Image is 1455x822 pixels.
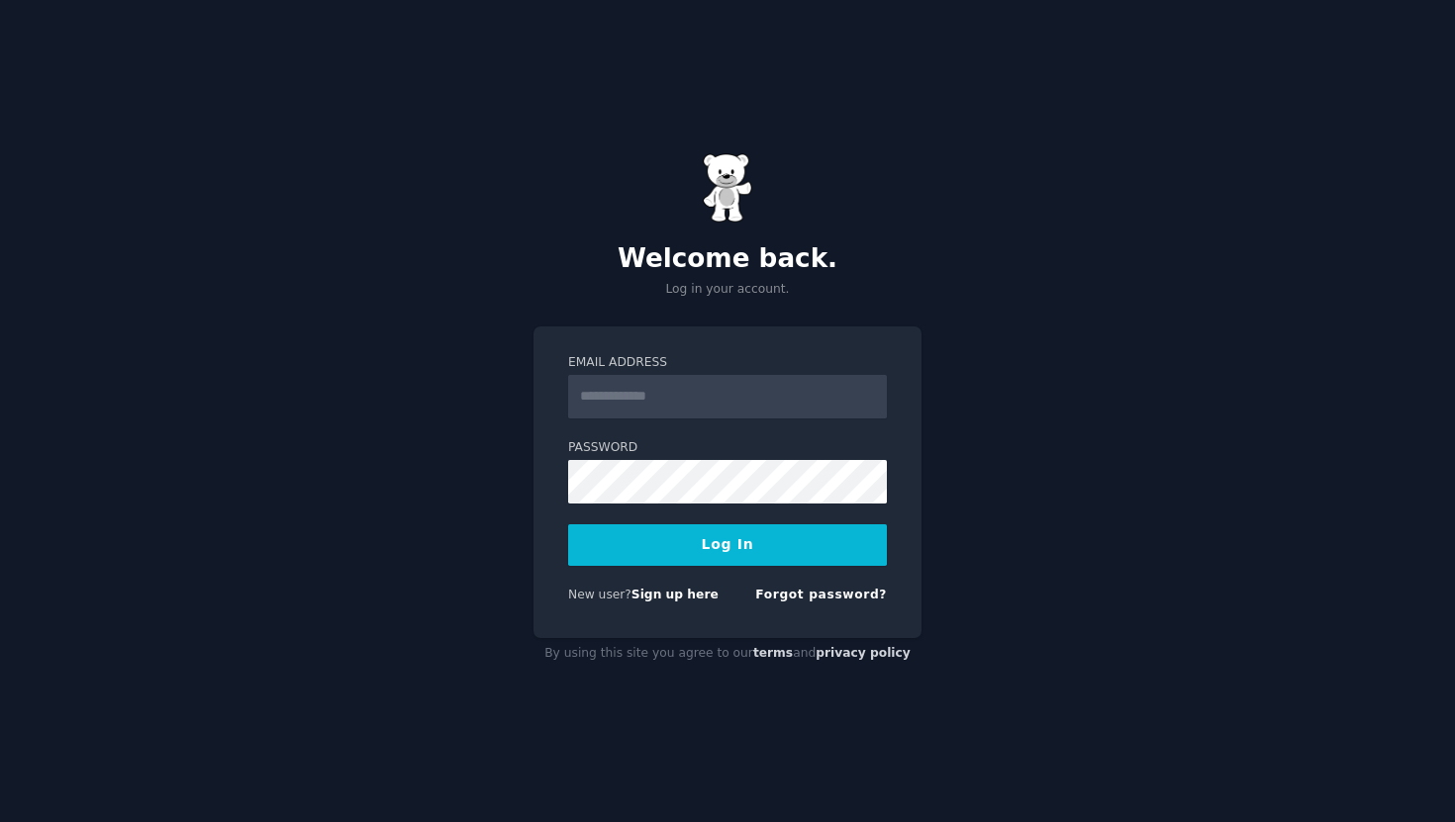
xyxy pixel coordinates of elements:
[753,646,793,660] a: terms
[568,354,887,372] label: Email Address
[533,281,921,299] p: Log in your account.
[703,153,752,223] img: Gummy Bear
[533,638,921,670] div: By using this site you agree to our and
[568,588,631,601] span: New user?
[568,524,887,566] button: Log In
[631,588,719,601] a: Sign up here
[816,646,911,660] a: privacy policy
[568,439,887,457] label: Password
[755,588,887,601] a: Forgot password?
[533,243,921,275] h2: Welcome back.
